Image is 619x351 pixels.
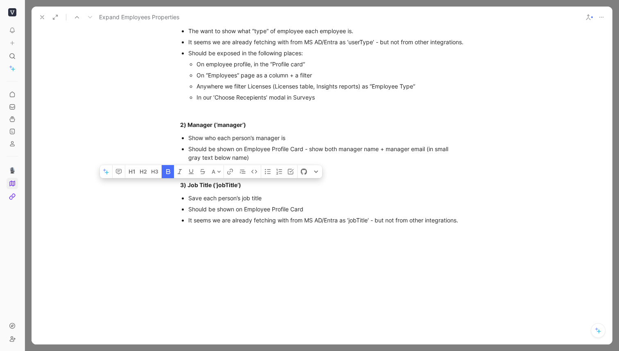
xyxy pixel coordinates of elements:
[188,134,463,142] div: Show who each person’s manager is
[188,145,463,162] div: Should be shown on Employee Profile Card - show both manager name + manager email (in small gray ...
[197,82,463,91] div: Anywhere we filter Licenses (Licenses table, Insights reports) as “Employee Type”
[99,12,179,22] span: Expand Employees Properties
[188,194,463,202] div: Save each person’s job title
[180,181,241,188] strong: 3) Job Title (‘jobTitle’)
[7,156,18,202] div: 🎙️
[197,60,463,68] div: On employee profile, in the “Profile card”
[188,205,463,213] div: Should be shown on Employee Profile Card
[180,121,246,128] strong: 2) Manager (‘manager’)
[8,8,16,16] img: Viio
[188,27,463,35] div: The want to show what “type” of employee each employee is.
[197,93,463,102] div: In our ‘Choose Recepients’ modal in Surveys
[9,167,16,174] img: 🎙️
[7,7,18,18] button: Viio
[188,38,463,46] div: It seems we are already fetching with from MS AD/Entra as ‘userType’ - but not from other integra...
[7,165,18,176] a: 🎙️
[188,216,463,224] div: It seems we are already fetching with from MS AD/Entra as ‘jobTitle’ - but not from other integra...
[197,71,463,79] div: On “Employees” page as a column + a filter
[188,49,463,57] div: Should be exposed in the following places:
